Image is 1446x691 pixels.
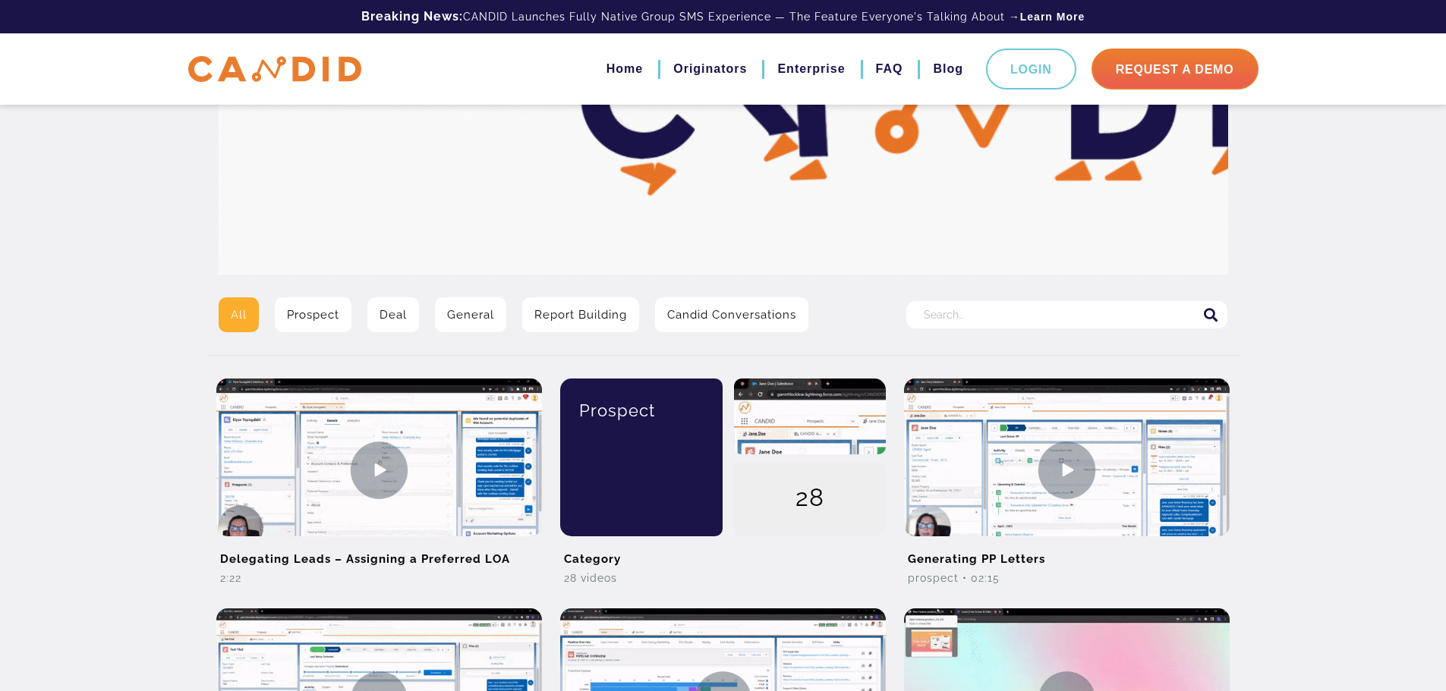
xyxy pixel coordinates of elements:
[986,49,1076,90] a: Login
[216,570,542,586] div: 2:22
[606,56,643,82] a: Home
[655,297,808,332] a: Candid Conversations
[522,297,639,332] a: Report Building
[734,462,886,538] div: 28
[367,297,419,332] a: Deal
[1020,9,1085,24] a: Learn More
[275,297,351,332] a: Prospect
[572,378,712,442] div: Prospect
[904,536,1230,570] h2: Generating PP Letters
[216,536,542,570] h2: Delegating Leads – Assigning a Preferred LOA
[216,378,542,561] img: Delegating Leads – Assigning a Preferred LOA Video
[904,378,1230,561] img: Generating PP Letters Video
[933,56,963,82] a: Blog
[361,9,463,24] b: Breaking News:
[560,570,886,586] div: 28 Videos
[777,56,845,82] a: Enterprise
[188,56,361,83] img: CANDID APP
[435,297,506,332] a: General
[673,56,747,82] a: Originators
[904,570,1230,586] div: Prospect • 02:15
[1092,49,1259,90] a: Request A Demo
[219,297,259,332] a: All
[876,56,903,82] a: FAQ
[560,536,886,570] h2: Category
